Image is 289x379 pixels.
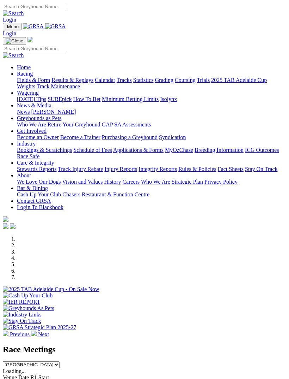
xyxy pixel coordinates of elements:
[7,24,19,29] span: Menu
[17,128,47,134] a: Get Involved
[165,147,193,153] a: MyOzChase
[3,17,16,23] a: Login
[62,191,149,197] a: Chasers Restaurant & Function Centre
[10,331,30,337] span: Previous
[31,331,37,336] img: chevron-right-pager-white.svg
[104,166,137,172] a: Injury Reports
[17,77,50,83] a: Fields & Form
[62,179,103,185] a: Vision and Values
[37,83,80,89] a: Track Maintenance
[172,179,203,185] a: Strategic Plan
[17,179,61,185] a: We Love Our Dogs
[17,71,33,77] a: Racing
[38,331,49,337] span: Next
[133,77,154,83] a: Statistics
[17,147,72,153] a: Bookings & Scratchings
[3,216,8,222] img: logo-grsa-white.png
[102,122,151,128] a: GAP SA Assessments
[3,292,53,299] img: Cash Up Your Club
[117,77,132,83] a: Tracks
[3,10,24,17] img: Search
[27,37,33,42] img: logo-grsa-white.png
[48,96,72,102] a: SUREpick
[17,83,35,89] a: Weights
[3,345,286,354] h2: Race Meetings
[3,331,31,337] a: Previous
[17,134,59,140] a: Become an Owner
[3,23,21,30] button: Toggle navigation
[60,134,100,140] a: Become a Trainer
[17,185,48,191] a: Bar & Dining
[102,96,159,102] a: Minimum Betting Limits
[3,286,99,292] img: 2025 TAB Adelaide Cup - On Sale Now
[95,77,115,83] a: Calendar
[17,96,286,102] div: Wagering
[73,96,101,102] a: How To Bet
[17,122,46,128] a: Who We Are
[3,37,26,45] button: Toggle navigation
[178,166,216,172] a: Rules & Policies
[3,324,76,331] img: GRSA Strategic Plan 2025-27
[3,45,65,52] input: Search
[31,109,76,115] a: [PERSON_NAME]
[245,147,279,153] a: ICG Outcomes
[10,223,16,229] img: twitter.svg
[245,166,277,172] a: Stay On Track
[58,166,103,172] a: Track Injury Rebate
[45,23,66,30] img: GRSA
[104,179,121,185] a: History
[17,153,39,159] a: Race Safe
[113,147,164,153] a: Applications & Forms
[102,134,158,140] a: Purchasing a Greyhound
[17,160,54,166] a: Care & Integrity
[17,191,286,198] div: Bar & Dining
[175,77,196,83] a: Coursing
[141,179,170,185] a: Who We Are
[17,109,286,115] div: News & Media
[218,166,244,172] a: Fact Sheets
[73,147,112,153] a: Schedule of Fees
[155,77,173,83] a: Grading
[122,179,140,185] a: Careers
[23,23,44,30] img: GRSA
[17,166,286,172] div: Care & Integrity
[17,198,51,204] a: Contact GRSA
[160,96,177,102] a: Isolynx
[17,166,56,172] a: Stewards Reports
[204,179,238,185] a: Privacy Policy
[3,299,40,305] img: IER REPORT
[17,179,286,185] div: About
[159,134,186,140] a: Syndication
[139,166,177,172] a: Integrity Reports
[17,147,286,160] div: Industry
[3,223,8,229] img: facebook.svg
[6,38,23,44] img: Close
[3,305,54,312] img: Greyhounds As Pets
[17,204,63,210] a: Login To Blackbook
[17,77,286,90] div: Racing
[195,147,244,153] a: Breeding Information
[3,52,24,59] img: Search
[17,141,36,147] a: Industry
[17,102,51,108] a: News & Media
[17,172,31,178] a: About
[31,331,49,337] a: Next
[17,96,46,102] a: [DATE] Tips
[17,90,39,96] a: Wagering
[17,64,31,70] a: Home
[3,30,16,36] a: Login
[211,77,267,83] a: 2025 TAB Adelaide Cup
[3,331,8,336] img: chevron-left-pager-white.svg
[17,122,286,128] div: Greyhounds as Pets
[17,109,30,115] a: News
[17,115,61,121] a: Greyhounds as Pets
[3,312,42,318] img: Industry Links
[51,77,93,83] a: Results & Replays
[17,134,286,141] div: Get Involved
[3,368,26,374] span: Loading...
[197,77,210,83] a: Trials
[3,3,65,10] input: Search
[48,122,100,128] a: Retire Your Greyhound
[3,318,41,324] img: Stay On Track
[17,191,61,197] a: Cash Up Your Club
